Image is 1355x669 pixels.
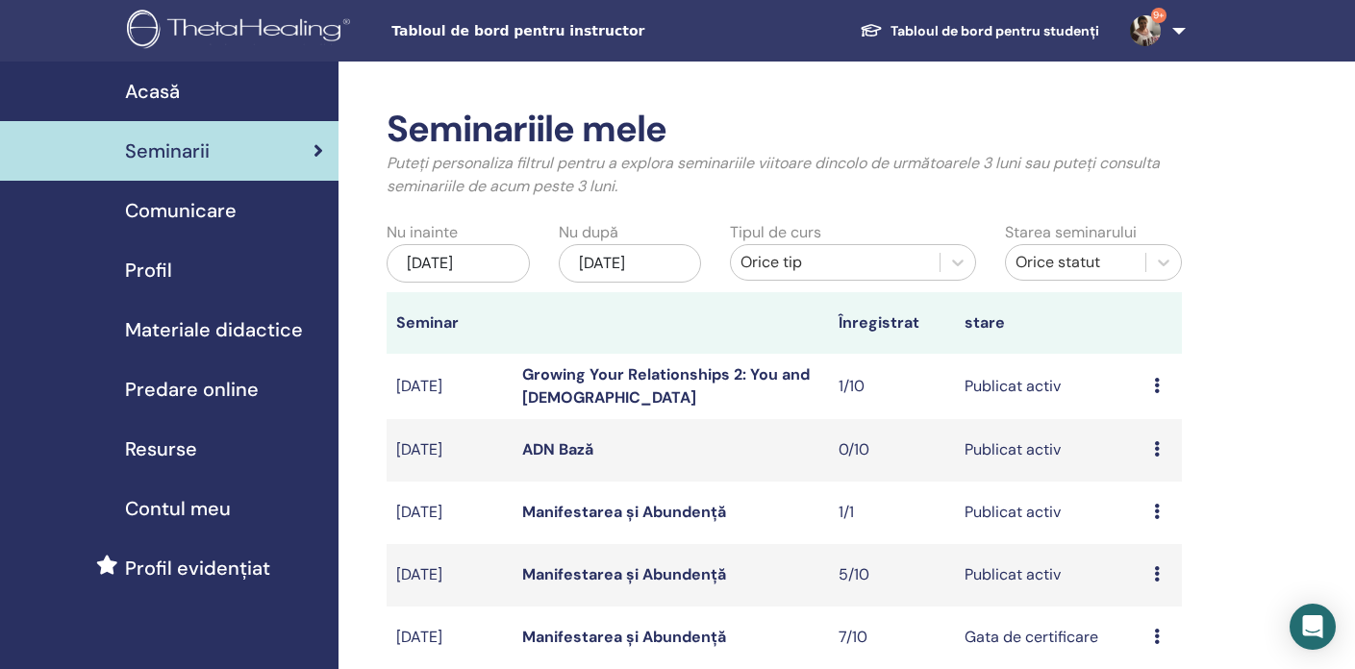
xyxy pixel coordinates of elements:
th: stare [955,292,1144,354]
td: 7/10 [829,607,955,669]
div: Orice tip [740,251,930,274]
span: Tabloul de bord pentru instructor [391,21,680,41]
a: Manifestarea și Abundență [522,564,726,584]
span: Profil [125,256,172,285]
p: Puteți personaliza filtrul pentru a explora seminariile viitoare dincolo de următoarele 3 luni sa... [387,152,1182,198]
span: Acasă [125,77,180,106]
td: [DATE] [387,419,513,482]
div: [DATE] [559,244,701,283]
td: [DATE] [387,354,513,419]
div: [DATE] [387,244,529,283]
td: Publicat activ [955,354,1144,419]
label: Starea seminarului [1005,221,1137,244]
span: Profil evidențiat [125,554,270,582]
span: Seminarii [125,136,210,165]
td: 5/10 [829,544,955,607]
span: Predare online [125,375,259,404]
h2: Seminariile mele [387,108,1182,152]
img: graduation-cap-white.svg [860,22,883,38]
img: default.jpg [1130,15,1161,46]
td: [DATE] [387,607,513,669]
td: 1/10 [829,354,955,419]
td: 1/1 [829,482,955,544]
img: logo.png [127,10,357,53]
a: Manifestarea și Abundență [522,502,726,522]
td: 0/10 [829,419,955,482]
span: Comunicare [125,196,237,225]
label: Nu după [559,221,618,244]
a: Tabloul de bord pentru studenți [844,13,1115,49]
td: Gata de certificare [955,607,1144,669]
div: Open Intercom Messenger [1290,604,1336,650]
td: Publicat activ [955,544,1144,607]
a: ADN Bază [522,439,593,459]
span: Contul meu [125,494,231,523]
td: Publicat activ [955,482,1144,544]
span: 9+ [1151,8,1167,23]
span: Resurse [125,434,197,463]
a: Growing Your Relationships 2: You and [DEMOGRAPHIC_DATA] [522,364,810,408]
td: Publicat activ [955,419,1144,482]
div: Orice statut [1016,251,1136,274]
label: Nu inainte [387,221,458,244]
a: Manifestarea și Abundență [522,627,726,647]
span: Materiale didactice [125,315,303,344]
label: Tipul de curs [730,221,821,244]
td: [DATE] [387,544,513,607]
td: [DATE] [387,482,513,544]
th: Înregistrat [829,292,955,354]
th: Seminar [387,292,513,354]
